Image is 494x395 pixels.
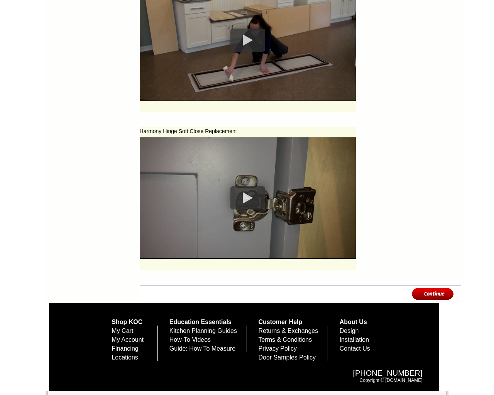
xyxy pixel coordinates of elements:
a: About Us [340,319,367,325]
a: Shop KOC [112,319,142,325]
a: Education Essentials [169,319,232,325]
a: Door Samples Policy [258,354,316,361]
a: Privacy Policy [258,345,297,352]
a: Design [340,327,359,334]
a: Installation [340,336,369,343]
span: [PHONE_NUMBER] [75,369,423,378]
a: Contact Us [340,345,370,352]
a: Returns & Exchanges [258,327,318,334]
a: Financing [112,345,138,352]
a: Guide: How To Measure [169,345,235,352]
a: My Cart [112,327,133,334]
a: Locations [112,354,138,361]
a: My Account [112,336,144,343]
a: How-To Videos [169,336,211,343]
div: Copyright © [DOMAIN_NAME] [68,361,430,391]
a: Terms & Conditions [258,336,312,343]
a: Kitchen Planning Guides [169,327,237,334]
span: Harmony Hinge Soft Close Replacement [140,128,237,136]
img: sddefault.jpg [140,116,356,279]
img: Continue [412,287,454,300]
h5: Customer Help [258,319,328,326]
